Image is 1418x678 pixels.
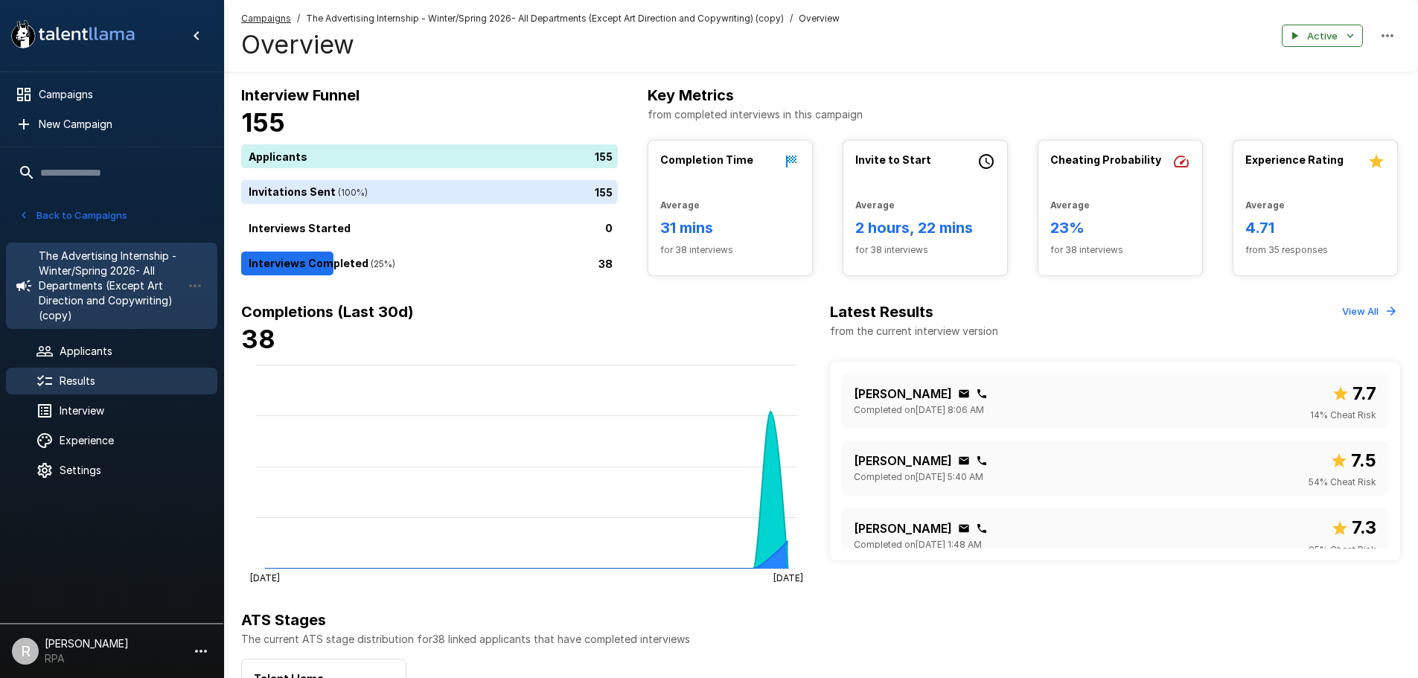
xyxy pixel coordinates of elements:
[241,611,326,629] b: ATS Stages
[1352,517,1376,538] b: 7.3
[854,403,984,418] span: Completed on [DATE] 8:06 AM
[660,153,753,166] b: Completion Time
[1050,216,1190,240] h6: 23%
[660,216,800,240] h6: 31 mins
[855,216,995,240] h6: 2 hours, 22 mins
[648,86,734,104] b: Key Metrics
[830,324,998,339] p: from the current interview version
[855,153,931,166] b: Invite to Start
[958,455,970,467] div: Click to copy
[855,199,895,211] b: Average
[854,519,952,537] p: [PERSON_NAME]
[854,537,982,552] span: Completed on [DATE] 1:48 AM
[976,388,988,400] div: Click to copy
[595,149,613,164] p: 155
[1351,450,1376,471] b: 7.5
[1338,300,1400,323] button: View All
[1352,383,1376,404] b: 7.7
[1050,199,1090,211] b: Average
[830,303,933,321] b: Latest Results
[958,388,970,400] div: Click to copy
[241,324,275,354] b: 38
[854,385,952,403] p: [PERSON_NAME]
[250,572,280,583] tspan: [DATE]
[297,11,300,26] span: /
[306,11,784,26] span: The Advertising Internship - Winter/Spring 2026- All Departments (Except Art Direction and Copywr...
[1050,243,1190,258] span: for 38 interviews
[595,185,613,200] p: 155
[1330,447,1376,475] span: Overall score out of 10
[1331,514,1376,542] span: Overall score out of 10
[976,522,988,534] div: Click to copy
[790,11,793,26] span: /
[1332,380,1376,408] span: Overall score out of 10
[773,572,803,583] tspan: [DATE]
[1309,475,1376,490] span: 54 % Cheat Risk
[855,243,995,258] span: for 38 interviews
[1050,153,1161,166] b: Cheating Probability
[1282,25,1363,48] button: Active
[241,29,840,60] h4: Overview
[660,243,800,258] span: for 38 interviews
[1245,216,1385,240] h6: 4.71
[241,13,291,24] u: Campaigns
[1309,543,1376,557] span: 95 % Cheat Risk
[799,11,840,26] span: Overview
[241,86,360,104] b: Interview Funnel
[598,256,613,272] p: 38
[1245,153,1344,166] b: Experience Rating
[605,220,613,236] p: 0
[854,470,983,484] span: Completed on [DATE] 5:40 AM
[241,632,1400,647] p: The current ATS stage distribution for 38 linked applicants that have completed interviews
[1245,243,1385,258] span: from 35 responses
[241,107,285,138] b: 155
[1245,199,1285,211] b: Average
[958,522,970,534] div: Click to copy
[241,303,414,321] b: Completions (Last 30d)
[1310,408,1376,423] span: 14 % Cheat Risk
[660,199,700,211] b: Average
[976,455,988,467] div: Click to copy
[854,452,952,470] p: [PERSON_NAME]
[648,107,1400,122] p: from completed interviews in this campaign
